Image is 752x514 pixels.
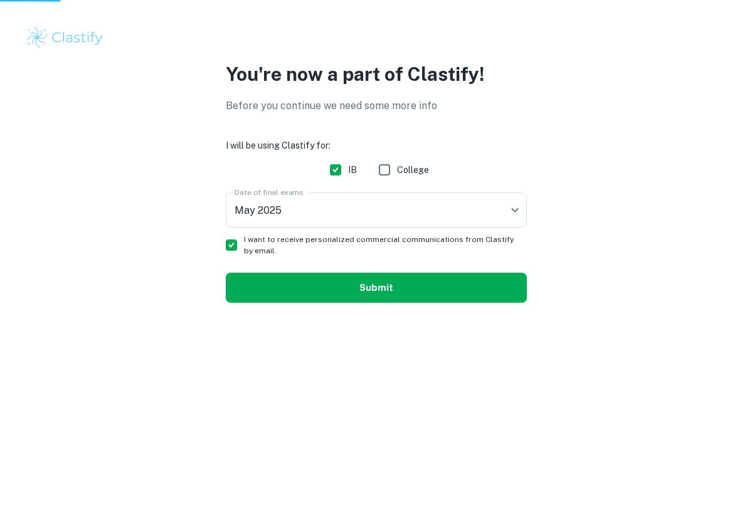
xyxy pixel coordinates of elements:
span: IB [348,163,357,177]
label: Date of final exams [235,187,303,197]
span: I want to receive personalized commercial communications from Clastify by email. [244,234,517,256]
button: Submit [226,273,527,303]
h6: I will be using Clastify for: [226,139,527,152]
p: Before you continue we need some more info [226,98,527,113]
p: You're now a part of Clastify! [226,60,527,88]
img: Clastify logo [25,25,105,50]
div: May 2025 [226,192,527,228]
a: Clastify logo [25,25,727,50]
span: College [397,163,429,177]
